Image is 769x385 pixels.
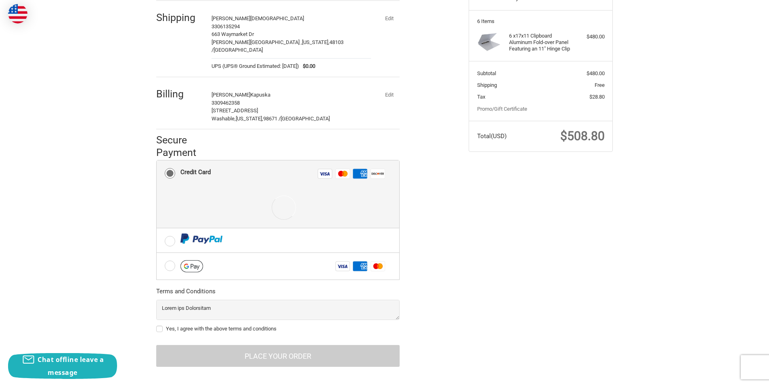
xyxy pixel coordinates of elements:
[573,33,605,41] div: $480.00
[8,353,117,379] button: Chat offline leave a message
[212,92,250,98] span: [PERSON_NAME]
[212,62,299,70] span: UPS (UPS® Ground Estimated: [DATE])
[302,39,329,45] span: [US_STATE],
[8,4,27,23] img: duty and tax information for United States
[212,100,240,106] span: 3309462358
[180,166,211,179] div: Credit Card
[156,287,216,300] legend: Terms and Conditions
[477,94,485,100] span: Tax
[180,234,223,244] img: PayPal icon
[212,116,236,122] span: Washable,
[212,107,258,114] span: [STREET_ADDRESS]
[156,88,203,100] h2: Billing
[477,82,497,88] span: Shipping
[156,326,400,332] label: Yes, I agree with the above terms and conditions
[212,23,240,29] span: 3306135294
[587,70,605,76] span: $480.00
[595,82,605,88] span: Free
[263,116,281,122] span: 98671 /
[509,33,571,53] h4: 6 x 17x11 Clipboard Aluminum Fold-over Panel Featuring an 11" Hinge Clip
[156,134,211,159] h2: Secure Payment
[589,94,605,100] span: $28.80
[156,11,203,24] h2: Shipping
[477,70,496,76] span: Subtotal
[250,15,304,21] span: [DEMOGRAPHIC_DATA]
[236,116,263,122] span: [US_STATE],
[156,300,400,320] textarea: Lorem ips Dolorsitam Consectet adipisc Elit sed doei://tem.07i50.utl Etdolor ma aliq://eni.31a96....
[180,260,203,272] img: Google Pay icon
[379,89,400,100] button: Edit
[156,345,400,367] button: Place Your Order
[281,116,330,122] span: [GEOGRAPHIC_DATA]
[212,15,250,21] span: [PERSON_NAME]
[299,62,316,70] span: $0.00
[477,106,527,112] a: Promo/Gift Certificate
[250,92,270,98] span: Kapuska
[214,47,263,53] span: [GEOGRAPHIC_DATA]
[379,13,400,24] button: Edit
[38,355,104,377] span: Chat offline leave a message
[560,129,605,143] span: $508.80
[477,18,605,25] h3: 6 Items
[212,39,302,45] span: [PERSON_NAME][GEOGRAPHIC_DATA] ,
[212,31,254,37] span: 663 Waymarket Dr
[477,133,507,140] span: Total (USD)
